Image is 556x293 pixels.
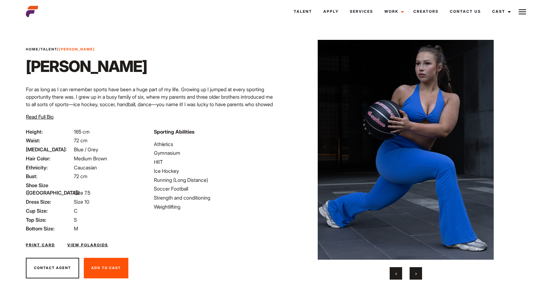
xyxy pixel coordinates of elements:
span: Size 7.5 [74,190,90,196]
img: cropped-aefm-brand-fav-22-square.png [26,5,38,18]
span: [MEDICAL_DATA]: [26,146,73,153]
a: Home [26,47,39,51]
a: View Polaroids [67,242,108,248]
span: M [74,225,78,232]
span: Cup Size: [26,207,73,215]
span: Bust: [26,172,73,180]
span: Caucasian [74,164,97,171]
span: Bottom Size: [26,225,73,232]
strong: Sporting Abilities [154,129,194,135]
p: For as long as I can remember sports have been a huge part of my life. Growing up I jumped at eve... [26,86,274,123]
li: Ice Hockey [154,167,274,175]
button: Contact Agent [26,258,79,278]
li: Soccer Football [154,185,274,192]
span: Hair Color: [26,155,73,162]
span: Dress Size: [26,198,73,206]
span: 72 cm [74,137,88,144]
span: Ethnicity: [26,164,73,171]
span: Size 10 [74,199,89,205]
a: Creators [408,3,444,20]
a: Services [344,3,379,20]
span: 72 cm [74,173,88,179]
span: Height: [26,128,73,135]
a: Contact Us [444,3,487,20]
span: Previous [395,270,397,276]
span: Medium Brown [74,155,107,162]
a: Work [379,3,408,20]
li: Gymnasium [154,149,274,157]
a: Cast [487,3,515,20]
span: Read Full Bio [26,114,54,120]
span: S [74,217,77,223]
a: Talent [288,3,318,20]
span: / / [26,47,95,52]
span: Top Size: [26,216,73,224]
img: Burger icon [519,8,526,16]
button: Add To Cast [84,258,128,278]
li: Strength and conditioning [154,194,274,201]
li: HIIT [154,158,274,166]
li: Athletics [154,140,274,148]
a: Apply [318,3,344,20]
h1: [PERSON_NAME] [26,57,147,76]
span: Next [415,270,417,276]
button: Read Full Bio [26,113,54,121]
span: Waist: [26,137,73,144]
li: Weightlifting [154,203,274,210]
span: C [74,208,78,214]
strong: [PERSON_NAME] [59,47,95,51]
li: Running (Long Distance) [154,176,274,184]
a: Talent [40,47,57,51]
a: Print Card [26,242,55,248]
span: 165 cm [74,129,90,135]
span: Blue / Grey [74,146,98,153]
span: Add To Cast [91,266,121,270]
span: Shoe Size ([GEOGRAPHIC_DATA]): [26,182,73,196]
